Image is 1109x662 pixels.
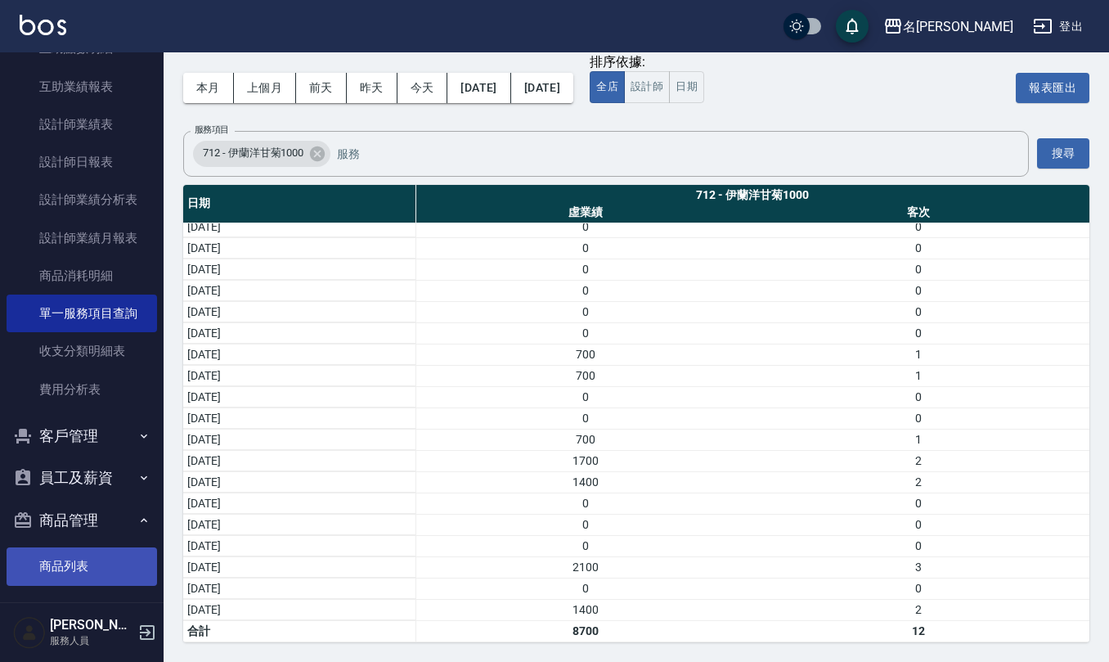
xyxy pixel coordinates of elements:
a: 商品消耗明細 [7,257,157,295]
button: 昨天 [347,73,397,103]
div: 0 [752,282,1085,299]
a: 設計師業績分析表 [7,181,157,218]
div: 0 [752,261,1085,278]
td: [DATE] [183,301,415,322]
div: 排序依據: [590,54,704,71]
div: 1400 [420,474,752,491]
div: 0 [752,495,1085,512]
div: 0 [420,304,752,321]
a: 設計師業績表 [7,106,157,143]
input: 服務 [333,139,997,168]
a: 收支分類明細表 [7,332,157,370]
div: 2100 [420,559,752,576]
div: 0 [752,389,1085,406]
button: 搜尋 [1037,138,1089,169]
div: 0 [752,240,1085,257]
td: [DATE] [183,578,415,599]
div: 客次 [752,204,1085,221]
td: [DATE] [183,322,415,344]
a: 設計師業績月報表 [7,219,157,257]
button: 名[PERSON_NAME] [877,10,1020,43]
th: 日期 [183,185,415,223]
div: 0 [752,516,1085,534]
td: [DATE] [183,408,415,429]
h5: [PERSON_NAME] [50,617,133,633]
button: 上個月 [234,73,296,103]
div: 2 [752,474,1085,491]
td: [DATE] [183,450,415,471]
div: 虛業績 [420,204,752,221]
label: 服務項目 [195,124,229,136]
div: 0 [420,261,752,278]
td: [DATE] [183,471,415,493]
div: 0 [752,410,1085,427]
div: 1400 [420,601,752,619]
button: 本月 [183,73,234,103]
a: 商品列表 [7,547,157,585]
button: 報表匯出 [1016,73,1089,103]
div: 0 [752,580,1085,597]
div: 0 [752,218,1085,236]
button: 前天 [296,73,347,103]
a: 互助業績報表 [7,68,157,106]
td: [DATE] [183,599,415,620]
td: [DATE] [183,535,415,556]
td: [DATE] [183,216,415,237]
td: [DATE] [183,386,415,408]
div: 0 [752,325,1085,342]
div: 0 [420,282,752,299]
p: 服務人員 [50,633,133,648]
img: Person [13,616,46,649]
td: 合計 [183,620,415,642]
div: 0 [420,538,752,555]
div: 2 [752,453,1085,470]
button: 登出 [1026,11,1089,42]
td: [DATE] [183,280,415,301]
td: [DATE] [183,493,415,514]
img: Logo [20,15,66,35]
div: 3 [752,559,1085,576]
a: 費用分析表 [7,371,157,408]
td: [DATE] [183,365,415,386]
div: 1700 [420,453,752,470]
td: [DATE] [183,344,415,365]
div: 0 [420,218,752,236]
div: 700 [420,431,752,448]
div: 2 [752,601,1085,619]
button: 全店 [590,71,625,103]
span: 712 - 伊蘭洋甘菊1000 [193,145,313,161]
div: 0 [420,495,752,512]
div: 0 [752,304,1085,321]
div: 700 [420,367,752,385]
div: 712 - 伊蘭洋甘菊1000 [420,187,1085,204]
button: 員工及薪資 [7,457,157,499]
div: 0 [420,325,752,342]
div: 0 [420,389,752,406]
a: 設計師日報表 [7,143,157,181]
button: [DATE] [511,73,573,103]
button: 設計師 [624,71,670,103]
div: 0 [420,240,752,257]
button: save [836,10,869,43]
div: 0 [420,580,752,597]
div: 1 [752,346,1085,363]
div: 1 [752,367,1085,385]
div: 700 [420,346,752,363]
td: [DATE] [183,429,415,450]
td: [DATE] [183,237,415,259]
a: 單一服務項目查詢 [7,295,157,332]
div: 8700 [420,623,752,640]
td: [DATE] [183,556,415,578]
button: 行銷工具 [7,592,157,635]
td: [DATE] [183,259,415,280]
div: 0 [752,538,1085,555]
button: 客戶管理 [7,415,157,457]
button: 今天 [397,73,448,103]
button: 日期 [669,71,704,103]
div: 0 [420,516,752,534]
div: 712 - 伊蘭洋甘菊1000 [193,141,330,167]
button: 商品管理 [7,499,157,542]
div: 12 [752,623,1085,640]
td: [DATE] [183,514,415,535]
div: 名[PERSON_NAME] [903,16,1013,37]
